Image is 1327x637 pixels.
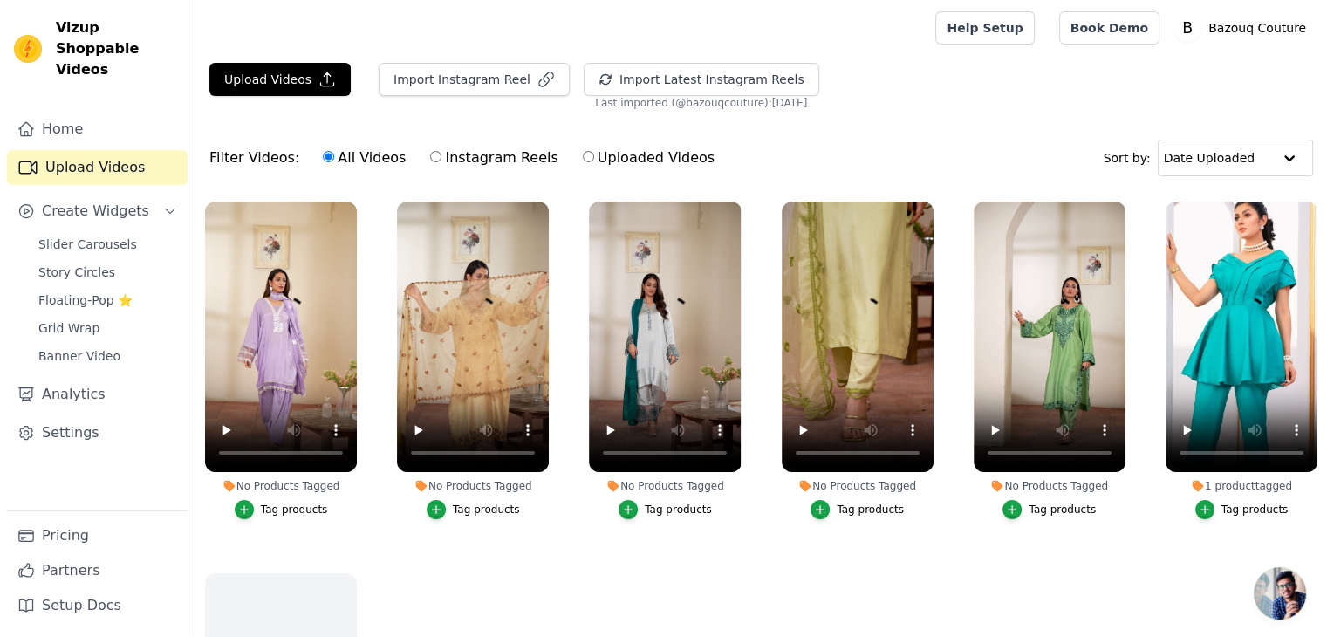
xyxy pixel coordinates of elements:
[7,112,188,147] a: Home
[1182,19,1193,37] text: B
[38,347,120,365] span: Banner Video
[322,147,407,169] label: All Videos
[811,500,904,519] button: Tag products
[7,415,188,450] a: Settings
[323,151,334,162] input: All Videos
[1201,12,1313,44] p: Bazouq Couture
[1166,479,1317,493] div: 1 product tagged
[595,96,807,110] span: Last imported (@ bazouqcouture ): [DATE]
[209,138,724,178] div: Filter Videos:
[1104,140,1314,176] div: Sort by:
[209,63,351,96] button: Upload Videos
[42,201,149,222] span: Create Widgets
[427,500,520,519] button: Tag products
[1195,500,1289,519] button: Tag products
[453,503,520,517] div: Tag products
[7,377,188,412] a: Analytics
[582,147,715,169] label: Uploaded Videos
[28,260,188,284] a: Story Circles
[56,17,181,80] span: Vizup Shoppable Videos
[28,288,188,312] a: Floating-Pop ⭐
[1002,500,1096,519] button: Tag products
[7,588,188,623] a: Setup Docs
[837,503,904,517] div: Tag products
[935,11,1034,45] a: Help Setup
[1059,11,1159,45] a: Book Demo
[1173,12,1313,44] button: B Bazouq Couture
[429,147,558,169] label: Instagram Reels
[589,479,741,493] div: No Products Tagged
[1254,567,1306,620] div: Open chat
[782,479,934,493] div: No Products Tagged
[619,500,712,519] button: Tag products
[38,236,137,253] span: Slider Carousels
[645,503,712,517] div: Tag products
[38,264,115,281] span: Story Circles
[1221,503,1289,517] div: Tag products
[974,479,1125,493] div: No Products Tagged
[235,500,328,519] button: Tag products
[583,151,594,162] input: Uploaded Videos
[1029,503,1096,517] div: Tag products
[584,63,819,96] button: Import Latest Instagram Reels
[430,151,441,162] input: Instagram Reels
[261,503,328,517] div: Tag products
[397,479,549,493] div: No Products Tagged
[28,344,188,368] a: Banner Video
[28,316,188,340] a: Grid Wrap
[7,553,188,588] a: Partners
[7,518,188,553] a: Pricing
[38,291,133,309] span: Floating-Pop ⭐
[7,150,188,185] a: Upload Videos
[14,35,42,63] img: Vizup
[28,232,188,257] a: Slider Carousels
[205,479,357,493] div: No Products Tagged
[38,319,99,337] span: Grid Wrap
[7,194,188,229] button: Create Widgets
[379,63,570,96] button: Import Instagram Reel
